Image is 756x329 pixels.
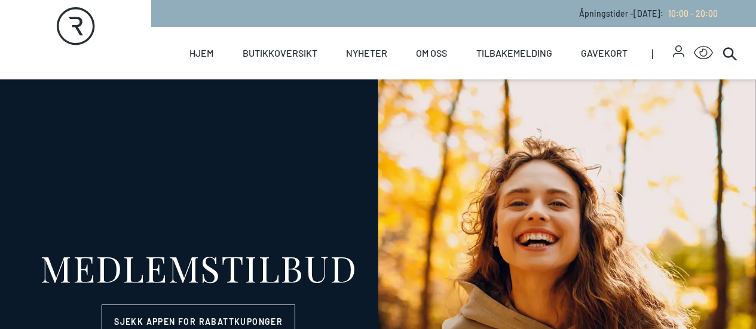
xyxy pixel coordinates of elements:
[651,27,672,79] span: |
[581,27,628,79] a: Gavekort
[40,250,357,285] div: MEDLEMSTILBUD
[663,8,718,19] a: 10:00 - 20:00
[668,8,718,19] span: 10:00 - 20:00
[416,27,447,79] a: Om oss
[476,27,552,79] a: Tilbakemelding
[346,27,387,79] a: Nyheter
[579,7,718,20] p: Åpningstider - [DATE] :
[243,27,317,79] a: Butikkoversikt
[189,27,213,79] a: Hjem
[694,44,713,63] button: Open Accessibility Menu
